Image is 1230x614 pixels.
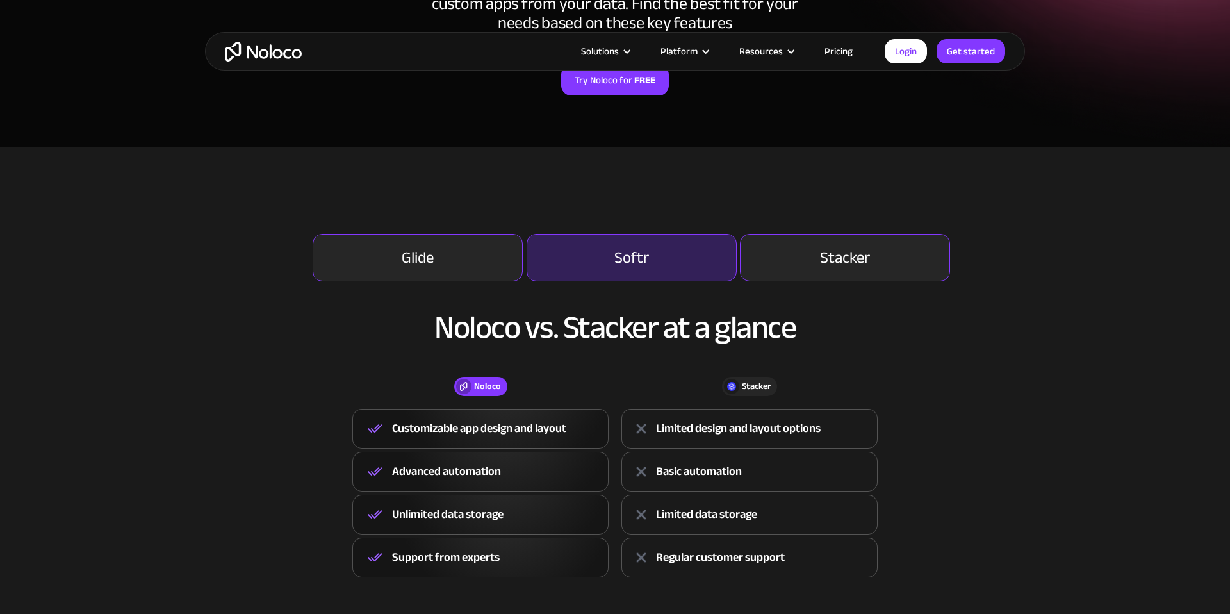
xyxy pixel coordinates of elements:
[656,419,821,438] div: Limited design and layout options
[656,462,742,481] div: Basic automation
[392,462,501,481] div: Advanced automation
[581,43,619,60] div: Solutions
[392,548,500,567] div: Support from experts
[392,505,504,524] div: Unlimited data storage
[656,548,785,567] div: Regular customer support
[937,39,1005,63] a: Get started
[565,43,644,60] div: Solutions
[820,250,870,265] div: Stacker
[634,72,655,88] strong: FREE
[739,43,783,60] div: Resources
[723,43,808,60] div: Resources
[660,43,698,60] div: Platform
[808,43,869,60] a: Pricing
[614,250,649,265] div: Softr
[225,42,302,62] a: home
[656,505,757,524] div: Limited data storage
[742,379,771,394] div: Stacker
[885,39,927,63] a: Login
[644,43,723,60] div: Platform
[218,310,1012,345] h2: Noloco vs. Stacker at a glance
[392,419,566,438] div: Customizable app design and layout
[561,65,669,95] a: Try Noloco forFREE
[474,379,501,394] div: Noloco
[402,250,434,265] div: Glide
